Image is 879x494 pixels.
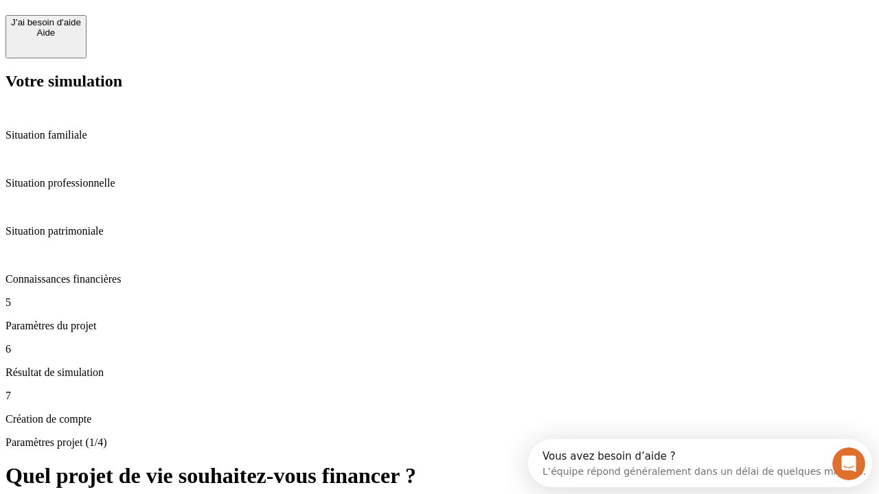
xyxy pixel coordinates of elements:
[5,463,874,489] h1: Quel projet de vie souhaitez-vous financer ?
[5,273,874,285] p: Connaissances financières
[5,320,874,332] p: Paramètres du projet
[5,366,874,379] p: Résultat de simulation
[5,5,378,43] div: Ouvrir le Messenger Intercom
[11,17,81,27] div: J’ai besoin d'aide
[5,436,874,449] p: Paramètres projet (1/4)
[11,27,81,38] div: Aide
[832,447,865,480] iframe: Intercom live chat
[5,296,874,309] p: 5
[5,390,874,402] p: 7
[14,12,338,23] div: Vous avez besoin d’aide ?
[5,15,87,58] button: J’ai besoin d'aideAide
[5,72,874,91] h2: Votre simulation
[5,177,874,189] p: Situation professionnelle
[5,129,874,141] p: Situation familiale
[528,439,872,487] iframe: Intercom live chat discovery launcher
[14,23,338,37] div: L’équipe répond généralement dans un délai de quelques minutes.
[5,413,874,425] p: Création de compte
[5,225,874,237] p: Situation patrimoniale
[5,343,874,355] p: 6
